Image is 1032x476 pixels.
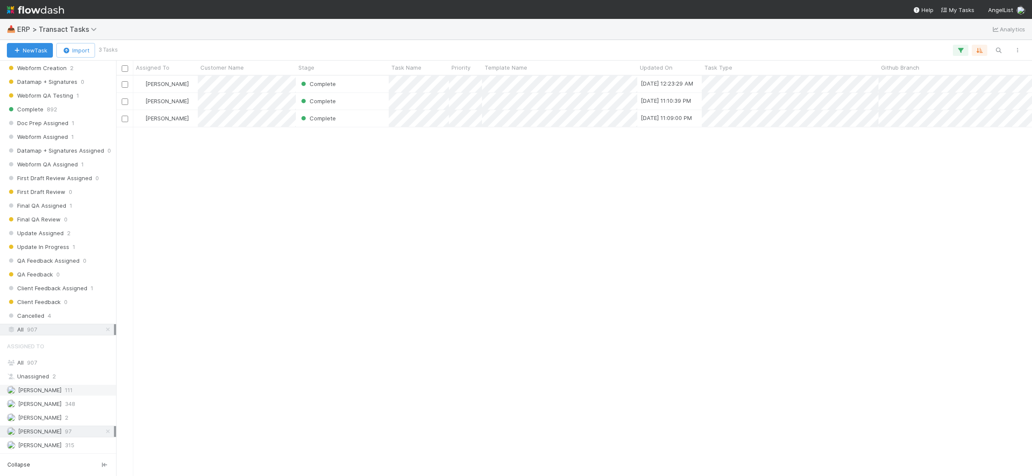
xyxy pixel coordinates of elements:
span: Webform Creation [7,63,67,74]
span: Webform QA Testing [7,90,73,101]
input: Toggle All Rows Selected [122,65,128,72]
span: 1 [71,132,74,142]
span: 315 [65,440,74,451]
span: Complete [299,115,336,122]
span: Complete [299,80,336,87]
span: 0 [107,145,111,156]
span: Stage [298,63,314,72]
img: avatar_f5fedbe2-3a45-46b0-b9bb-d3935edf1c24.png [137,98,144,104]
span: Webform QA Assigned [7,159,78,170]
span: Datamap + Signatures Assigned [7,145,104,156]
span: 2 [52,371,56,382]
div: Unassigned [7,371,114,382]
span: 0 [64,297,68,307]
div: Complete [299,80,336,88]
a: Analytics [991,24,1025,34]
span: 907 [27,359,37,366]
span: 111 [65,385,73,396]
span: 892 [47,104,57,115]
span: [PERSON_NAME] [145,80,189,87]
span: 348 [65,399,75,409]
span: QA Feedback Assigned [7,255,80,266]
span: Assigned To [136,63,169,72]
span: Template Name [485,63,527,72]
span: 1 [70,200,72,211]
div: Help [913,6,934,14]
span: 0 [81,77,84,87]
div: Complete [299,114,336,123]
div: Complete [299,97,336,105]
span: My Tasks [940,6,974,13]
span: [PERSON_NAME] [18,400,61,407]
span: [PERSON_NAME] [18,428,61,435]
img: avatar_f5fedbe2-3a45-46b0-b9bb-d3935edf1c24.png [7,427,15,436]
span: First Draft Review [7,187,65,197]
span: Client Feedback Assigned [7,283,87,294]
button: Import [56,43,95,58]
span: 907 [27,324,37,335]
img: avatar_f5fedbe2-3a45-46b0-b9bb-d3935edf1c24.png [137,115,144,122]
span: Update In Progress [7,242,69,252]
span: 1 [91,283,93,294]
span: Final QA Assigned [7,200,66,211]
span: 4 [48,310,51,321]
span: 1 [81,159,84,170]
img: logo-inverted-e16ddd16eac7371096b0.svg [7,3,64,17]
div: [DATE] 12:23:29 AM [641,79,693,88]
span: Complete [7,104,43,115]
span: 2 [70,63,74,74]
span: First Draft Review Assigned [7,173,92,184]
span: 0 [83,255,86,266]
img: avatar_ec9c1780-91d7-48bb-898e-5f40cebd5ff8.png [7,441,15,449]
span: 1 [77,90,79,101]
span: [PERSON_NAME] [145,115,189,122]
span: Final QA Review [7,214,61,225]
div: [PERSON_NAME] [137,97,189,105]
span: Task Type [704,63,732,72]
span: 1 [72,118,74,129]
span: 0 [95,173,99,184]
input: Toggle Row Selected [122,81,128,88]
span: 2 [65,412,68,423]
span: Updated On [640,63,673,72]
span: Update Assigned [7,228,64,239]
span: Webform Assigned [7,132,68,142]
div: All [7,324,114,335]
span: [PERSON_NAME] [145,98,189,104]
span: 0 [56,269,60,280]
img: avatar_f5fedbe2-3a45-46b0-b9bb-d3935edf1c24.png [1017,6,1025,15]
div: [DATE] 11:10:39 PM [641,96,691,105]
span: 97 [65,426,71,437]
div: All [7,357,114,368]
img: avatar_31a23b92-6f17-4cd3-bc91-ece30a602713.png [7,413,15,422]
span: Github Branch [881,63,919,72]
img: avatar_11833ecc-818b-4748-aee0-9d6cf8466369.png [7,386,15,394]
span: Task Name [391,63,421,72]
span: Datamap + Signatures [7,77,77,87]
div: [DATE] 11:09:00 PM [641,114,692,122]
img: avatar_f5fedbe2-3a45-46b0-b9bb-d3935edf1c24.png [137,80,144,87]
img: avatar_ef15843f-6fde-4057-917e-3fb236f438ca.png [7,399,15,408]
span: 2 [67,228,71,239]
input: Toggle Row Selected [122,116,128,122]
span: ERP > Transact Tasks [17,25,101,34]
span: [PERSON_NAME] [18,442,61,448]
span: Collapse [7,461,30,469]
span: Assigned To [7,338,44,355]
a: My Tasks [940,6,974,14]
span: 0 [64,214,68,225]
span: Doc Prep Assigned [7,118,68,129]
button: NewTask [7,43,53,58]
small: 3 Tasks [98,46,118,54]
div: [PERSON_NAME] [137,114,189,123]
input: Toggle Row Selected [122,98,128,105]
span: Cancelled [7,310,44,321]
div: [PERSON_NAME] [137,80,189,88]
span: Complete [299,98,336,104]
span: Client Feedback [7,297,61,307]
span: Customer Name [200,63,244,72]
span: 1 [73,242,75,252]
span: 0 [69,187,72,197]
span: Priority [451,63,470,72]
span: [PERSON_NAME] [18,414,61,421]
